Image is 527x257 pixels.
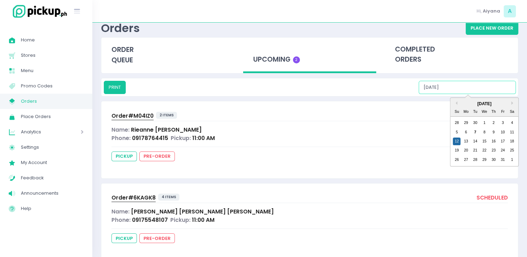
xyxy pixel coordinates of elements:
div: day-29 [481,156,488,164]
div: day-10 [499,128,506,136]
span: [PERSON_NAME] [PERSON_NAME] [PERSON_NAME] [131,208,274,215]
div: day-29 [462,119,470,127]
div: day-18 [508,138,516,145]
div: day-26 [453,156,460,164]
span: Help [21,204,84,213]
div: day-31 [499,156,506,164]
div: day-15 [481,138,488,145]
div: day-7 [471,128,479,136]
span: Promo Codes [21,81,84,91]
span: 09178764415 [132,134,168,142]
div: day-25 [508,147,516,154]
div: day-3 [499,119,506,127]
div: day-28 [453,119,460,127]
span: Name: [111,208,130,215]
div: Fr [499,108,506,116]
div: day-27 [462,156,470,164]
button: PRINT [104,81,126,94]
span: 2 [293,56,300,63]
div: day-1 [508,156,516,164]
span: Feedback [21,173,84,182]
span: Pickup: [171,134,191,142]
div: day-5 [453,128,460,136]
div: Orders [101,21,140,35]
span: Order# M04IZ0 [111,112,154,119]
div: [DATE] [450,101,518,107]
div: day-23 [490,147,497,154]
div: day-28 [471,156,479,164]
div: day-30 [490,156,497,164]
span: Order# 6KAGK8 [111,194,156,201]
span: pickup [111,233,137,243]
div: We [481,108,488,116]
span: Orders [21,97,84,106]
span: Home [21,36,84,45]
div: day-8 [481,128,488,136]
button: Place New Order [466,21,518,34]
span: pre-order [139,233,175,243]
span: A [504,5,516,17]
span: Menu [21,66,84,75]
span: Place Orders [21,112,84,121]
span: 09175548107 [132,216,168,224]
div: day-22 [481,147,488,154]
a: Order#M04IZ0 [111,112,154,121]
div: day-13 [462,138,470,145]
div: day-14 [471,138,479,145]
button: Next Month [511,101,515,105]
span: My Account [21,158,84,167]
a: Order#6KAGK8 [111,194,156,203]
span: order queue [111,45,134,65]
div: day-1 [481,119,488,127]
span: 11:00 AM [192,134,215,142]
span: pickup [111,151,137,161]
button: Previous Month [454,101,457,105]
div: day-20 [462,147,470,154]
div: day-11 [508,128,516,136]
div: Tu [471,108,479,116]
div: day-19 [453,147,460,154]
span: 11:00 AM [192,216,215,224]
div: Mo [462,108,470,116]
div: day-30 [471,119,479,127]
span: pre-order [139,151,175,161]
div: month-2025-10 [452,118,517,164]
div: day-4 [508,119,516,127]
div: day-21 [471,147,479,154]
div: completed orders [385,38,518,72]
span: Pickup: [170,216,191,224]
span: Analytics [21,127,61,137]
div: upcoming [243,38,376,73]
span: Name: [111,126,130,133]
div: Sa [508,108,516,116]
span: Announcements [21,189,84,198]
span: Settings [21,143,84,152]
span: Hi, [476,8,482,15]
div: day-12 [453,138,460,145]
div: Su [453,108,460,116]
span: Rieanne [PERSON_NAME] [131,126,202,133]
div: scheduled [476,194,508,203]
span: 4 items [158,194,180,201]
img: logo [9,4,68,19]
div: Th [490,108,497,116]
div: day-2 [490,119,497,127]
div: day-16 [490,138,497,145]
div: day-24 [499,147,506,154]
span: Stores [21,51,84,60]
div: day-9 [490,128,497,136]
span: 2 items [156,112,177,119]
div: day-6 [462,128,470,136]
span: Aiyana [483,8,500,15]
span: Phone: [111,134,131,142]
div: day-17 [499,138,506,145]
span: Phone: [111,216,131,224]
